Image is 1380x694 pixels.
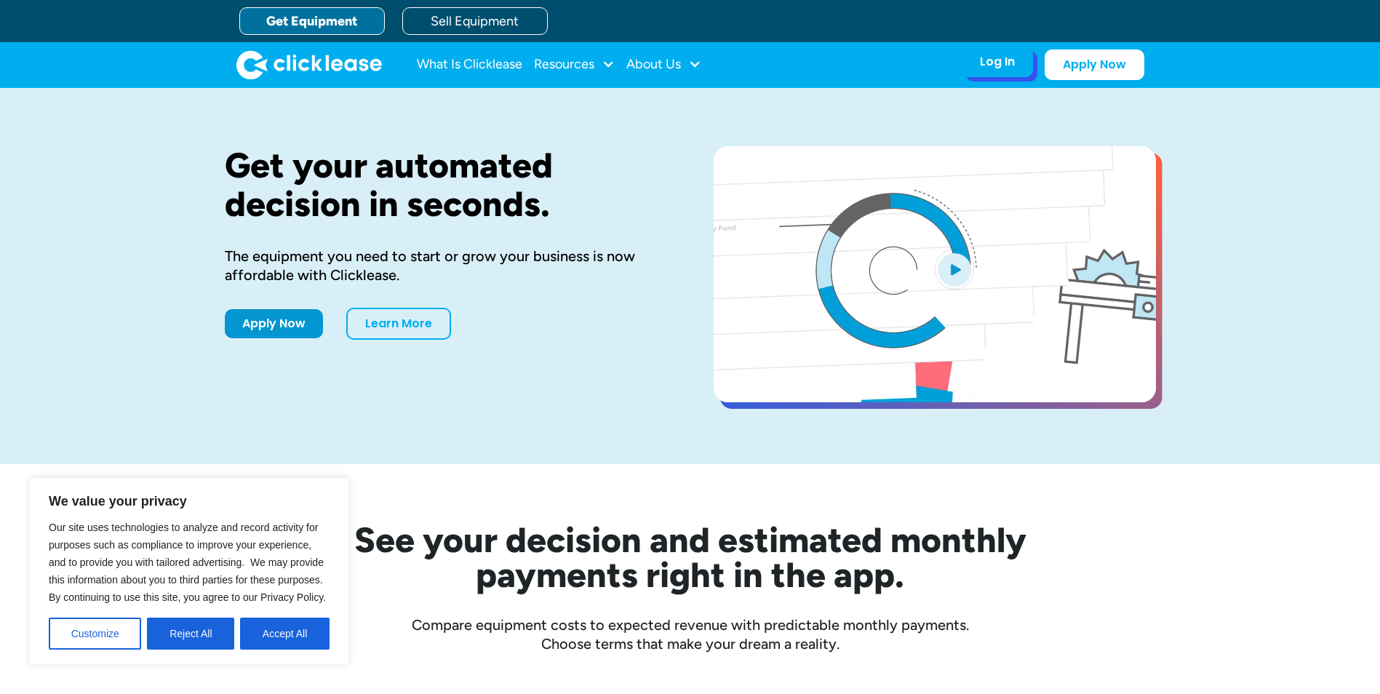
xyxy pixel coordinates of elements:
a: open lightbox [714,146,1156,402]
span: Our site uses technologies to analyze and record activity for purposes such as compliance to impr... [49,522,326,603]
div: We value your privacy [29,477,349,665]
div: The equipment you need to start or grow your business is now affordable with Clicklease. [225,247,667,284]
a: home [236,50,382,79]
a: Get Equipment [239,7,385,35]
div: Log In [980,55,1015,69]
a: What Is Clicklease [417,50,522,79]
a: Learn More [346,308,451,340]
img: Blue play button logo on a light blue circular background [935,249,974,290]
button: Customize [49,618,141,650]
div: Compare equipment costs to expected revenue with predictable monthly payments. Choose terms that ... [225,615,1156,653]
img: Clicklease logo [236,50,382,79]
div: Resources [534,50,615,79]
h1: Get your automated decision in seconds. [225,146,667,223]
a: Apply Now [1045,49,1144,80]
h2: See your decision and estimated monthly payments right in the app. [283,522,1098,592]
a: Sell Equipment [402,7,548,35]
button: Reject All [147,618,234,650]
button: Accept All [240,618,330,650]
a: Apply Now [225,309,323,338]
p: We value your privacy [49,492,330,510]
div: About Us [626,50,701,79]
